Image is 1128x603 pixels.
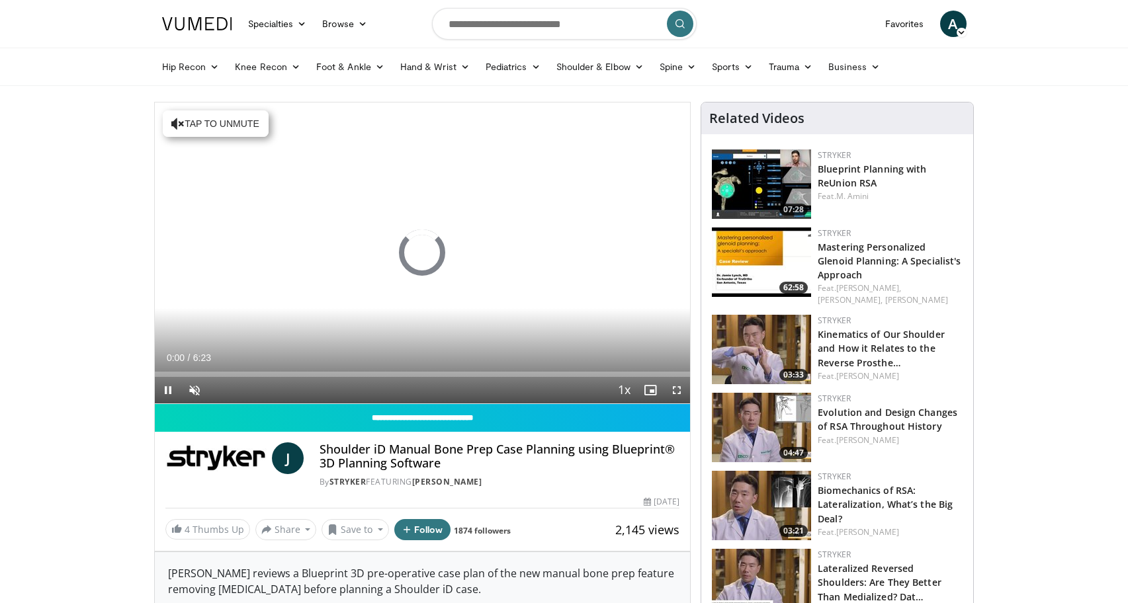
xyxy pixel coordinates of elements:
a: Pediatrics [478,54,548,80]
a: Shoulder & Elbow [548,54,652,80]
a: Stryker [818,549,851,560]
div: Feat. [818,526,963,538]
div: Feat. [818,370,963,382]
a: [PERSON_NAME] [836,526,899,538]
a: Foot & Ankle [308,54,392,80]
a: Stryker [818,227,851,239]
div: [DATE] [644,496,679,508]
a: [PERSON_NAME], [836,282,901,294]
span: 04:47 [779,447,808,459]
a: Stryker [818,315,851,326]
img: 57eab85a-55f9-4acf-95ff-b974f6996e98.150x105_q85_crop-smart_upscale.jpg [712,315,811,384]
button: Fullscreen [664,377,690,403]
a: A [940,11,967,37]
button: Unmute [181,377,208,403]
img: Stryker [165,442,267,474]
span: 62:58 [779,282,808,294]
a: Browse [314,11,375,37]
span: 07:28 [779,204,808,216]
a: 07:28 [712,149,811,219]
img: VuMedi Logo [162,17,232,30]
h4: Shoulder iD Manual Bone Prep Case Planning using Blueprint® 3D Planning Software [320,442,679,471]
img: a0fa61aa-27ea-4623-9cd1-50b4b72802ff.150x105_q85_crop-smart_upscale.jpg [712,227,811,297]
span: 03:33 [779,369,808,381]
a: 62:58 [712,227,811,297]
div: Feat. [818,434,963,446]
a: 03:21 [712,471,811,540]
a: Evolution and Design Changes of RSA Throughout History [818,406,957,432]
a: 1874 followers [454,525,511,536]
img: 306e6e19-e8af-49c2-973e-5f3a033b54b2.150x105_q85_crop-smart_upscale.jpg [712,393,811,462]
a: Mastering Personalized Glenoid Planning: A Specialist's Approach [818,241,961,281]
a: Stryker [818,471,851,482]
a: [PERSON_NAME] [836,370,899,382]
a: Favorites [877,11,932,37]
a: Spine [652,54,704,80]
a: Hip Recon [154,54,228,80]
div: Feat. [818,190,963,202]
a: Knee Recon [227,54,308,80]
span: 4 [185,523,190,536]
a: Specialties [240,11,315,37]
a: Kinematics of Our Shoulder and How it Relates to the Reverse Prosthe… [818,328,945,368]
button: Enable picture-in-picture mode [637,377,664,403]
a: 04:47 [712,393,811,462]
img: b745bf0a-de15-4ef7-a148-80f8a264117e.150x105_q85_crop-smart_upscale.jpg [712,149,811,219]
span: 2,145 views [615,522,679,538]
div: Feat. [818,282,963,306]
div: Progress Bar [155,372,691,377]
a: Sports [704,54,761,80]
span: 03:21 [779,525,808,537]
a: M. Amini [836,190,869,202]
a: Stryker [329,476,367,487]
span: 0:00 [167,352,185,363]
a: Lateralized Reversed Shoulders: Are They Better Than Medialized? Dat… [818,562,941,602]
a: [PERSON_NAME] [885,294,948,305]
a: Biomechanics of RSA: Lateralization, What’s the Big Deal? [818,484,953,524]
a: Stryker [818,149,851,161]
div: By FEATURING [320,476,679,488]
a: Blueprint Planning with ReUnion RSA [818,163,926,189]
button: Share [255,519,317,540]
button: Playback Rate [611,377,637,403]
a: Trauma [761,54,821,80]
a: J [272,442,304,474]
button: Pause [155,377,181,403]
button: Follow [394,519,451,540]
a: 4 Thumbs Up [165,519,250,540]
input: Search topics, interventions [432,8,697,40]
video-js: Video Player [155,102,691,404]
a: Stryker [818,393,851,404]
a: Business [820,54,888,80]
span: / [188,352,191,363]
h4: Related Videos [709,110,804,126]
a: [PERSON_NAME], [818,294,883,305]
button: Save to [322,519,389,540]
a: 03:33 [712,315,811,384]
img: cff6731d-7389-4e0e-be91-31205aac877c.150x105_q85_crop-smart_upscale.jpg [712,471,811,540]
span: 6:23 [193,352,211,363]
a: Hand & Wrist [392,54,478,80]
a: [PERSON_NAME] [412,476,482,487]
button: Tap to unmute [163,110,269,137]
a: [PERSON_NAME] [836,434,899,446]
